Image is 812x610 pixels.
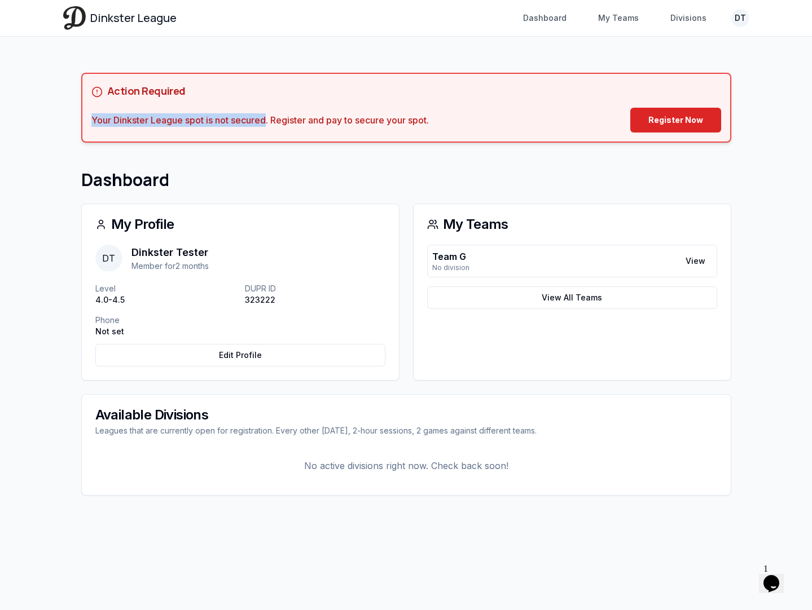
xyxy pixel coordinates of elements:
[591,8,646,28] a: My Teams
[95,294,236,306] p: 4.0-4.5
[95,425,717,436] div: Leagues that are currently open for registration. Every other [DATE], 2-hour sessions, 2 games ag...
[95,326,236,337] p: Not set
[95,450,717,481] p: No active divisions right now. Check back soon!
[679,251,712,271] a: View
[432,263,469,272] p: No division
[95,408,717,422] div: Available Divisions
[427,286,717,309] a: View All Teams
[95,344,385,366] a: Edit Profile
[95,218,385,231] div: My Profile
[63,6,86,29] img: Dinkster
[95,315,236,326] p: Phone
[432,250,469,263] p: Team G
[427,218,717,231] div: My Teams
[131,245,209,260] p: Dinkster Tester
[90,10,177,26] span: Dinkster League
[731,9,749,27] button: DT
[63,6,177,29] a: Dinkster League
[516,8,573,28] a: Dashboard
[131,260,209,272] p: Member for 2 months
[664,8,713,28] a: Divisions
[95,245,122,272] span: DT
[245,283,385,294] p: DUPR ID
[95,283,236,294] p: Level
[81,170,731,190] h1: Dashboard
[91,113,429,127] div: Your Dinkster League spot is not secured. Register and pay to secure your spot.
[759,559,795,593] iframe: chat widget
[630,108,721,132] a: Register Now
[245,294,385,306] p: 323222
[107,83,186,99] h5: Action Required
